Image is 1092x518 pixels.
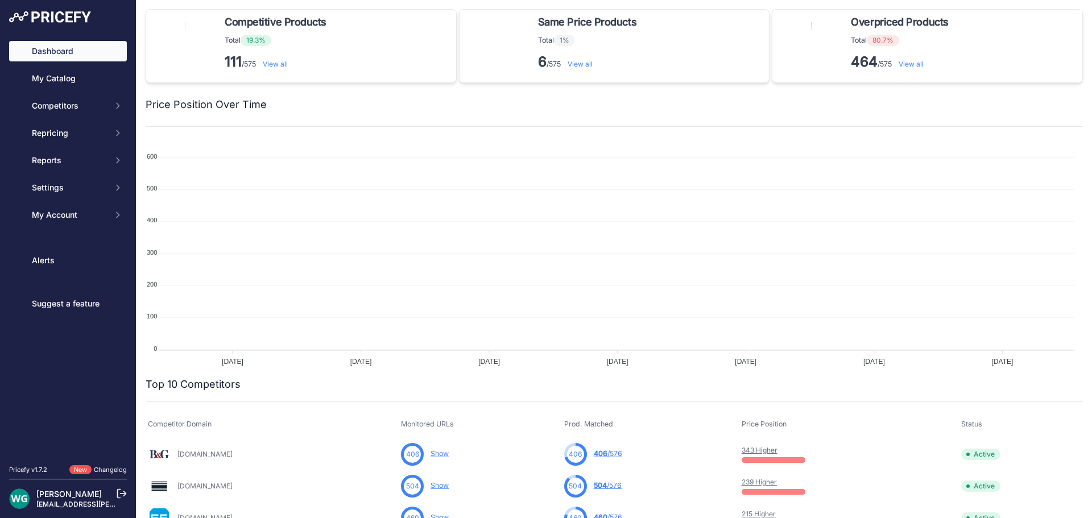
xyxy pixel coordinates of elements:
strong: 6 [538,53,547,70]
a: 504/576 [594,481,622,490]
tspan: 0 [154,345,157,352]
a: My Catalog [9,68,127,89]
span: 504 [406,481,419,491]
a: View all [263,60,288,68]
span: 406 [594,449,607,458]
p: Total [851,35,953,46]
a: Dashboard [9,41,127,61]
tspan: [DATE] [863,358,885,366]
a: View all [899,60,924,68]
tspan: 400 [147,217,157,223]
a: Changelog [94,466,127,474]
span: Competitor Domain [148,420,212,428]
a: View all [568,60,593,68]
button: Reports [9,150,127,171]
span: Competitive Products [225,14,326,30]
p: Total [538,35,641,46]
button: Competitors [9,96,127,116]
span: Overpriced Products [851,14,948,30]
span: Competitors [32,100,106,111]
span: Settings [32,182,106,193]
tspan: 100 [147,313,157,320]
span: 1% [554,35,575,46]
a: 215 Higher [742,509,776,518]
span: 19.3% [241,35,271,46]
a: [DOMAIN_NAME] [177,482,233,490]
button: My Account [9,205,127,225]
tspan: 500 [147,185,157,192]
p: Total [225,35,331,46]
strong: 111 [225,53,242,70]
strong: 464 [851,53,878,70]
span: 504 [594,481,607,490]
span: 80.7% [867,35,899,46]
div: Pricefy v1.7.2 [9,465,47,475]
a: Suggest a feature [9,293,127,314]
span: 406 [569,449,582,459]
a: Alerts [9,250,127,271]
tspan: 200 [147,281,157,288]
span: Monitored URLs [401,420,454,428]
span: Status [961,420,982,428]
nav: Sidebar [9,41,127,451]
tspan: [DATE] [735,358,756,366]
tspan: [DATE] [350,358,372,366]
span: Active [961,449,1000,460]
a: Show [431,481,449,490]
span: Active [961,480,1000,492]
span: 406 [406,449,419,459]
button: Settings [9,177,127,198]
tspan: 300 [147,249,157,256]
span: My Account [32,209,106,221]
p: /575 [538,53,641,71]
span: New [69,465,92,475]
a: [DOMAIN_NAME] [177,450,233,458]
tspan: [DATE] [478,358,500,366]
span: Price Position [742,420,787,428]
p: /575 [225,53,331,71]
a: [PERSON_NAME] [36,489,102,499]
img: Pricefy Logo [9,11,91,23]
button: Repricing [9,123,127,143]
a: 406/576 [594,449,622,458]
h2: Price Position Over Time [146,97,267,113]
h2: Top 10 Competitors [146,376,241,392]
a: 239 Higher [742,478,777,486]
a: 343 Higher [742,446,777,454]
span: Same Price Products [538,14,636,30]
tspan: [DATE] [992,358,1014,366]
span: Repricing [32,127,106,139]
span: 504 [569,481,582,491]
span: Reports [32,155,106,166]
tspan: [DATE] [607,358,628,366]
p: /575 [851,53,953,71]
tspan: [DATE] [222,358,243,366]
span: Prod. Matched [564,420,613,428]
tspan: 600 [147,153,157,160]
a: Show [431,449,449,458]
a: [EMAIL_ADDRESS][PERSON_NAME][DOMAIN_NAME] [36,500,212,508]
